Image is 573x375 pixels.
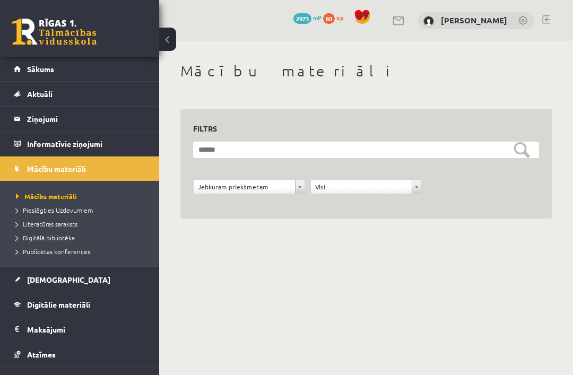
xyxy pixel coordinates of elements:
a: Publicētas konferences [16,247,149,256]
a: Rīgas 1. Tālmācības vidusskola [12,19,97,45]
a: Mācību materiāli [16,191,149,201]
span: Mācību materiāli [16,192,77,200]
span: Pieslēgties Uzdevumiem [16,206,93,214]
a: 80 xp [323,13,349,22]
a: Pieslēgties Uzdevumiem [16,205,149,215]
span: mP [313,13,322,22]
legend: Informatīvie ziņojumi [27,132,146,156]
span: Visi [315,180,408,194]
span: 2973 [293,13,311,24]
a: Aktuāli [14,82,146,106]
legend: Maksājumi [27,317,146,342]
h1: Mācību materiāli [180,62,552,80]
span: xp [336,13,343,22]
a: Mācību materiāli [14,156,146,181]
a: Literatūras saraksts [16,219,149,229]
a: [DEMOGRAPHIC_DATA] [14,267,146,292]
span: Literatūras saraksts [16,220,77,228]
a: Digitālā bibliotēka [16,233,149,242]
span: [DEMOGRAPHIC_DATA] [27,275,110,284]
span: Publicētas konferences [16,247,90,256]
a: Digitālie materiāli [14,292,146,317]
span: Aktuāli [27,89,53,99]
a: Sākums [14,57,146,81]
span: Mācību materiāli [27,164,86,173]
span: Digitālā bibliotēka [16,233,75,242]
a: Jebkuram priekšmetam [194,180,305,194]
span: Sākums [27,64,54,74]
img: Elza Petrova [423,16,434,27]
a: Atzīmes [14,342,146,367]
a: [PERSON_NAME] [441,15,507,25]
span: 80 [323,13,335,24]
h3: Filtrs [193,121,526,136]
a: Maksājumi [14,317,146,342]
span: Atzīmes [27,350,56,359]
span: Jebkuram priekšmetam [198,180,291,194]
a: Informatīvie ziņojumi [14,132,146,156]
a: Visi [311,180,422,194]
legend: Ziņojumi [27,107,146,131]
a: 2973 mP [293,13,322,22]
a: Ziņojumi [14,107,146,131]
span: Digitālie materiāli [27,300,90,309]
